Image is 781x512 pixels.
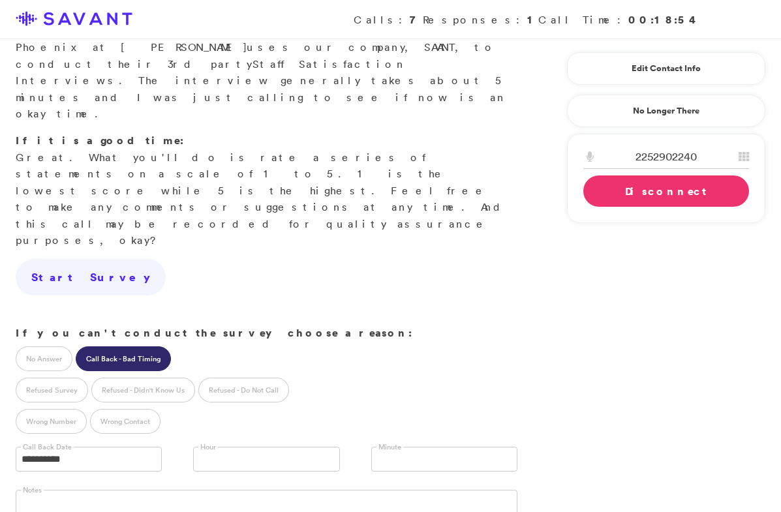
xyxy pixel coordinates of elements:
a: Start Survey [16,259,166,295]
label: Call Back Date [21,442,74,452]
label: Refused - Do Not Call [198,378,289,402]
strong: 7 [410,12,423,27]
strong: 1 [527,12,538,27]
p: Great. What you'll do is rate a series of statements on a scale of 1 to 5. 1 is the lowest score ... [16,132,517,249]
label: Call Back - Bad Timing [76,346,171,371]
strong: If you can't conduct the survey choose a reason: [16,325,412,340]
a: Edit Contact Info [583,58,749,79]
label: Refused - Didn't Know Us [91,378,195,402]
label: Minute [376,442,403,452]
label: Hour [198,442,218,452]
label: Wrong Number [16,409,87,434]
strong: If it is a good time: [16,133,184,147]
p: Hi , my name is [PERSON_NAME]. uses our company, SAVANT, to conduct their 3rd party s. The interv... [16,6,517,123]
label: Notes [21,485,44,495]
label: Refused Survey [16,378,88,402]
label: Wrong Contact [90,409,161,434]
a: Disconnect [583,175,749,207]
strong: 00:18:54 [628,12,700,27]
a: No Longer There [567,95,765,127]
label: No Answer [16,346,72,371]
span: The Phoenix at [PERSON_NAME] [16,23,465,53]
